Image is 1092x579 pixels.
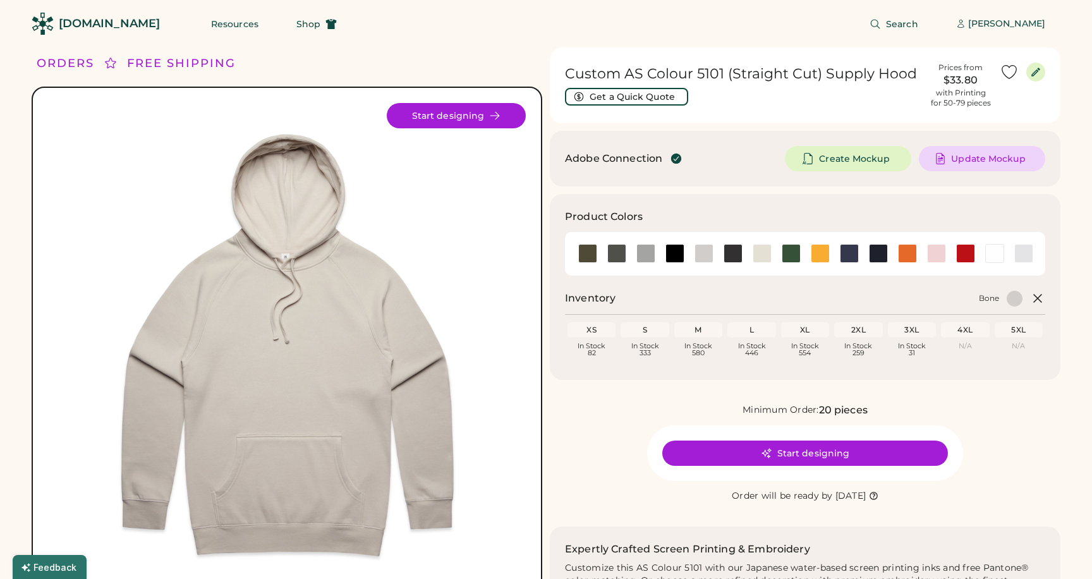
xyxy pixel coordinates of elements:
[296,20,320,28] span: Shop
[835,490,866,503] div: [DATE]
[570,325,613,335] div: XS
[623,343,666,357] div: In Stock 333
[919,146,1045,171] button: Update Mockup
[662,441,948,466] button: Start designing
[837,343,880,357] div: In Stock 259
[32,13,54,35] img: Rendered Logo - Screens
[743,404,819,417] div: Minimum Order:
[570,343,613,357] div: In Stock 82
[565,65,921,83] h1: Custom AS Colour 5101 (Straight Cut) Supply Hood
[886,20,918,28] span: Search
[59,16,160,32] div: [DOMAIN_NAME]
[931,88,991,108] div: with Printing for 50-79 pieces
[565,151,662,166] div: Adobe Connection
[890,325,933,335] div: 3XL
[785,146,911,171] button: Create Mockup
[565,209,643,224] h3: Product Colors
[997,343,1040,350] div: N/A
[623,325,666,335] div: S
[281,11,352,37] button: Shop
[819,154,889,163] span: Create Mockup
[127,55,236,72] div: FREE SHIPPING
[387,103,526,128] button: Start designing
[943,343,986,350] div: N/A
[819,403,868,418] div: 20 pieces
[196,11,274,37] button: Resources
[784,343,827,357] div: In Stock 554
[997,325,1040,335] div: 5XL
[732,490,833,503] div: Order will be ready by
[677,343,720,357] div: In Stock 580
[929,73,992,88] div: $33.80
[565,88,688,106] button: Get a Quick Quote
[890,343,933,357] div: In Stock 31
[6,55,94,72] div: ALL ORDERS
[565,291,616,306] h2: Inventory
[1032,522,1086,576] iframe: Front Chat
[938,63,983,73] div: Prices from
[784,325,827,335] div: XL
[565,542,810,557] h2: Expertly Crafted Screen Printing & Embroidery
[951,154,1025,163] span: Update Mockup
[854,11,933,37] button: Search
[730,343,773,357] div: In Stock 446
[730,325,773,335] div: L
[677,325,720,335] div: M
[979,293,999,303] div: Bone
[837,325,880,335] div: 2XL
[943,325,986,335] div: 4XL
[968,18,1045,30] div: [PERSON_NAME]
